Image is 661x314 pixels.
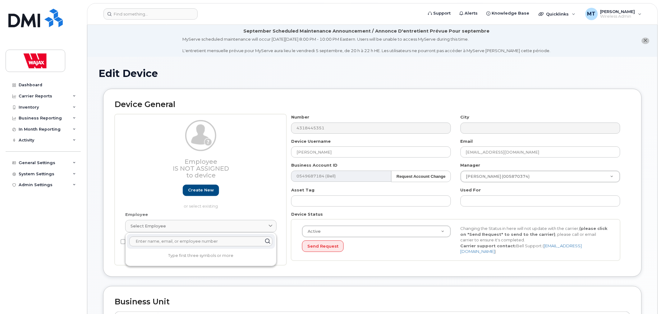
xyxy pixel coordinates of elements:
[183,185,219,196] a: Create new
[186,172,216,179] span: to device
[304,229,321,234] span: Active
[302,240,344,252] button: Send Request
[115,298,630,306] h2: Business Unit
[244,28,490,34] div: September Scheduled Maintenance Announcement / Annonce D'entretient Prévue Pour septembre
[182,36,551,54] div: MyServe scheduled maintenance will occur [DATE][DATE] 8:00 PM - 10:00 PM Eastern. Users will be u...
[129,236,273,246] input: Enter name, email, or employee number
[397,174,446,179] strong: Request Account Change
[125,203,277,209] p: or select existing
[121,238,189,245] label: Non-employee owned device
[461,187,481,193] label: Used For
[460,243,582,254] a: [EMAIL_ADDRESS][DOMAIN_NAME]
[125,158,277,179] h3: Employee
[461,114,470,120] label: City
[461,171,620,182] a: [PERSON_NAME] (005870374)
[460,226,608,237] strong: (please click on "Send Request" to send to the carrier)
[462,174,530,179] span: [PERSON_NAME] (005870374)
[291,162,337,168] label: Business Account ID
[125,220,277,232] a: Select employee
[131,223,166,229] span: Select employee
[173,165,229,172] span: Is not assigned
[461,138,473,144] label: Email
[291,211,323,217] label: Device Status
[391,171,451,182] button: Request Account Change
[291,138,331,144] label: Device Username
[291,114,309,120] label: Number
[291,187,314,193] label: Asset Tag
[121,239,126,244] input: Non-employee owned device
[461,162,480,168] label: Manager
[456,226,614,254] div: Changing the Status in here will not update with the carrier, , please call or email carrier to e...
[127,253,275,258] p: Type first three symbols or more
[125,212,148,218] label: Employee
[302,226,451,237] a: Active
[642,38,650,44] button: close notification
[99,68,646,79] h1: Edit Device
[460,243,516,248] strong: Carrier support contact:
[115,100,630,109] h2: Device General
